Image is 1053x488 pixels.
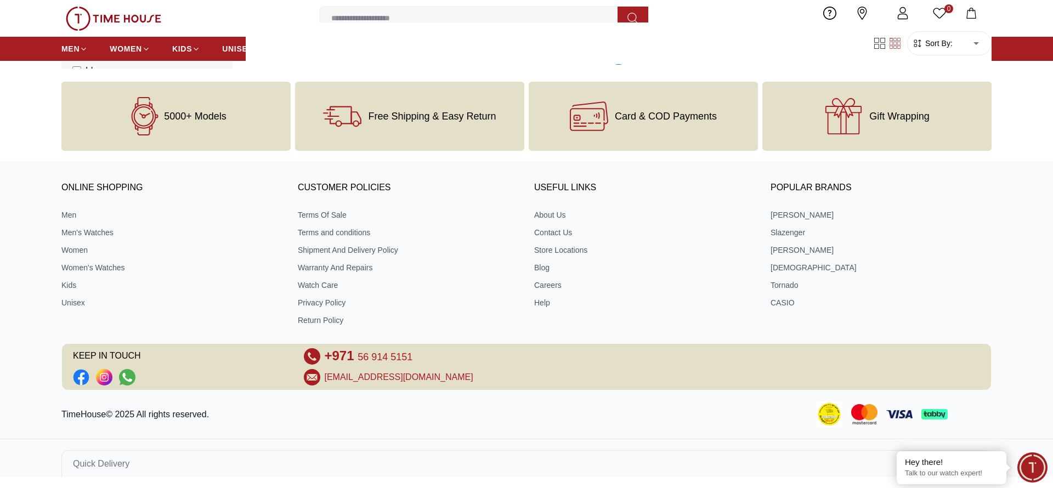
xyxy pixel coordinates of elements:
[923,38,953,49] span: Sort By:
[119,369,135,385] a: Social Link
[905,457,998,468] div: Hey there!
[110,39,150,59] a: WOMEN
[298,297,519,308] a: Privacy Policy
[325,348,413,365] a: +971 56 914 5151
[818,4,842,32] a: Help
[61,209,282,220] a: Men
[73,457,129,470] span: Quick Delivery
[958,21,985,29] span: My Bag
[771,280,992,291] a: Tornado
[298,280,519,291] a: Watch Care
[325,371,473,384] a: [EMAIL_ADDRESS][DOMAIN_NAME]
[61,39,88,59] a: MEN
[61,227,282,238] a: Men's Watches
[921,409,948,419] img: Tabby Payment
[534,180,755,196] h3: USEFUL LINKS
[61,245,282,256] a: Women
[222,39,261,59] a: UNISEX
[172,43,192,54] span: KIDS
[298,180,519,196] h3: CUSTOMER POLICIES
[955,5,987,31] button: My Bag
[61,180,282,196] h3: ONLINE SHOPPING
[816,401,842,428] img: Consumer Payment
[905,469,998,478] p: Talk to our watch expert!
[1017,452,1048,483] div: Chat Widget
[298,245,519,256] a: Shipment And Delivery Policy
[842,4,882,32] a: Our Stores
[298,227,519,238] a: Terms and conditions
[61,408,213,421] p: TimeHouse© 2025 All rights reserved.
[172,39,200,59] a: KIDS
[72,66,81,75] input: Idee
[61,450,992,477] button: Quick Delivery
[368,111,496,122] span: Free Shipping & Easy Return
[61,280,282,291] a: Kids
[222,43,253,54] span: UNISEX
[771,245,992,256] a: [PERSON_NAME]
[73,369,89,385] li: Facebook
[771,297,992,308] a: CASIO
[61,297,282,308] a: Unisex
[61,262,282,273] a: Women's Watches
[86,64,103,77] span: Idee
[771,209,992,220] a: [PERSON_NAME]
[298,315,519,326] a: Return Policy
[66,7,161,31] img: ...
[534,227,755,238] a: Contact Us
[924,4,955,32] a: 0Wishlist
[534,262,755,273] a: Blog
[771,262,992,273] a: [DEMOGRAPHIC_DATA]
[912,38,953,49] button: Sort By:
[771,180,992,196] h3: Popular Brands
[534,245,755,256] a: Store Locations
[956,410,983,419] img: Tamara Payment
[73,348,288,365] span: KEEP IN TOUCH
[61,43,80,54] span: MEN
[771,227,992,238] a: Slazenger
[298,262,519,273] a: Warranty And Repairs
[869,111,930,122] span: Gift Wrapping
[298,209,519,220] a: Terms Of Sale
[886,410,913,418] img: Visa
[96,369,112,385] a: Social Link
[534,209,755,220] a: About Us
[944,4,953,13] span: 0
[164,111,227,122] span: 5000+ Models
[851,404,877,424] img: Mastercard
[534,297,755,308] a: Help
[534,280,755,291] a: Careers
[615,111,717,122] span: Card & COD Payments
[358,351,412,362] span: 56 914 5151
[110,43,142,54] span: WOMEN
[73,369,89,385] a: Social Link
